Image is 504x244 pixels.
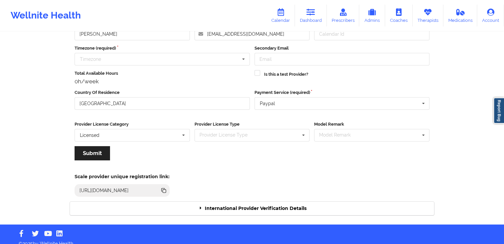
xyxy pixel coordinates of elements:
a: Admins [359,5,385,26]
a: Coaches [385,5,413,26]
a: Therapists [413,5,443,26]
label: Is this a test Provider? [264,71,308,78]
div: Paypal [260,101,275,106]
h5: Scale provider unique registration link: [75,174,170,180]
label: Country Of Residence [75,89,250,96]
input: Calendar Id [314,28,429,40]
a: Calendar [266,5,295,26]
div: Timezone [80,57,101,61]
a: Account [477,5,504,26]
a: Report Bug [493,98,504,124]
a: Dashboard [295,5,327,26]
div: Model Remark [317,131,360,139]
div: Provider License Type [198,131,257,139]
label: Provider License Category [75,121,190,128]
div: 0h/week [75,78,250,85]
label: Secondary Email [254,45,430,52]
input: Full name [75,28,190,40]
div: Licensed [80,133,99,138]
a: Prescribers [327,5,360,26]
label: Total Available Hours [75,70,250,77]
button: Submit [75,146,110,160]
a: Medications [443,5,477,26]
label: Provider License Type [195,121,310,128]
input: Email [254,53,430,65]
div: [URL][DOMAIN_NAME] [77,187,132,194]
label: Model Remark [314,121,429,128]
label: Payment Service (required) [254,89,430,96]
div: International Provider Verification Details [70,202,434,215]
input: Email address [195,28,310,40]
label: Timezone (required) [75,45,250,52]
